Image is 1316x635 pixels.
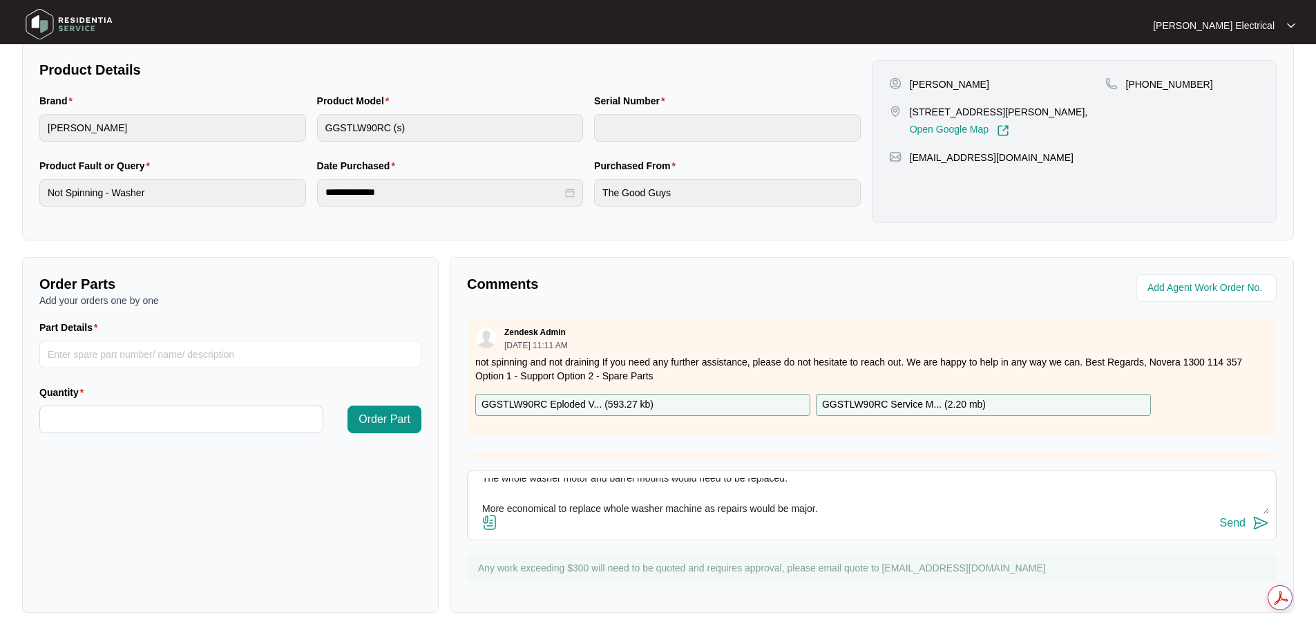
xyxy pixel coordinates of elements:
[889,105,902,117] img: map-pin
[481,514,498,531] img: file-attachment-doc.svg
[325,185,563,200] input: Date Purchased
[889,77,902,90] img: user-pin
[39,94,78,108] label: Brand
[475,478,1269,514] textarea: Please see tech report below and advise: Found the washer motor is not running great. It is very ...
[39,60,861,79] p: Product Details
[594,94,670,108] label: Serial Number
[594,159,681,173] label: Purchased From
[478,561,1270,575] p: Any work exceeding $300 will need to be quoted and requires approval, please email quote to [EMAI...
[39,341,421,368] input: Part Details
[1147,280,1268,296] input: Add Agent Work Order No.
[475,355,1268,383] p: not spinning and not draining If you need any further assistance, please do not hesitate to reach...
[822,397,986,413] p: GGSTLW90RC Service M... ( 2.20 mb )
[594,179,861,207] input: Purchased From
[910,151,1074,164] p: [EMAIL_ADDRESS][DOMAIN_NAME]
[317,114,584,142] input: Product Model
[1252,515,1269,531] img: send-icon.svg
[317,159,401,173] label: Date Purchased
[359,411,410,428] span: Order Part
[910,77,989,91] p: [PERSON_NAME]
[910,124,1009,137] a: Open Google Map
[40,406,323,433] input: Quantity
[39,321,104,334] label: Part Details
[1105,77,1118,90] img: map-pin
[1153,19,1275,32] p: [PERSON_NAME] Electrical
[1220,517,1246,529] div: Send
[481,397,654,413] p: GGSTLW90RC Eploded V... ( 593.27 kb )
[910,105,1088,119] p: [STREET_ADDRESS][PERSON_NAME],
[1126,77,1213,91] p: [PHONE_NUMBER]
[997,124,1009,137] img: Link-External
[889,151,902,163] img: map-pin
[476,328,497,348] img: user.svg
[467,274,862,294] p: Comments
[317,94,395,108] label: Product Model
[39,274,421,294] p: Order Parts
[39,159,155,173] label: Product Fault or Query
[594,114,861,142] input: Serial Number
[1287,22,1295,29] img: dropdown arrow
[39,294,421,307] p: Add your orders one by one
[39,386,89,399] label: Quantity
[39,179,306,207] input: Product Fault or Query
[39,114,306,142] input: Brand
[1220,514,1269,533] button: Send
[347,406,421,433] button: Order Part
[504,327,566,338] p: Zendesk Admin
[504,341,568,350] p: [DATE] 11:11 AM
[21,3,117,45] img: residentia service logo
